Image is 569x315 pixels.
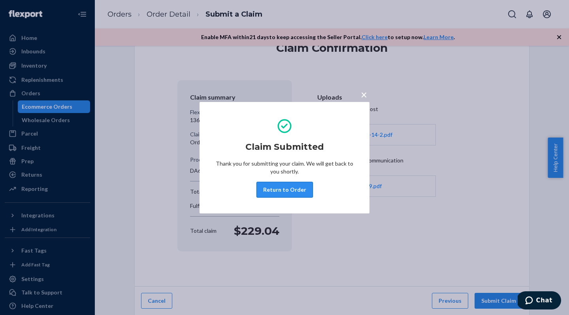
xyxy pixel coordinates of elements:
h2: Claim Submitted [245,141,324,153]
iframe: Opens a widget where you can chat to one of our agents [518,291,561,311]
p: Thank you for submitting your claim. We will get back to you shortly. [215,160,354,175]
button: Return to Order [256,182,313,198]
span: × [361,88,367,101]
